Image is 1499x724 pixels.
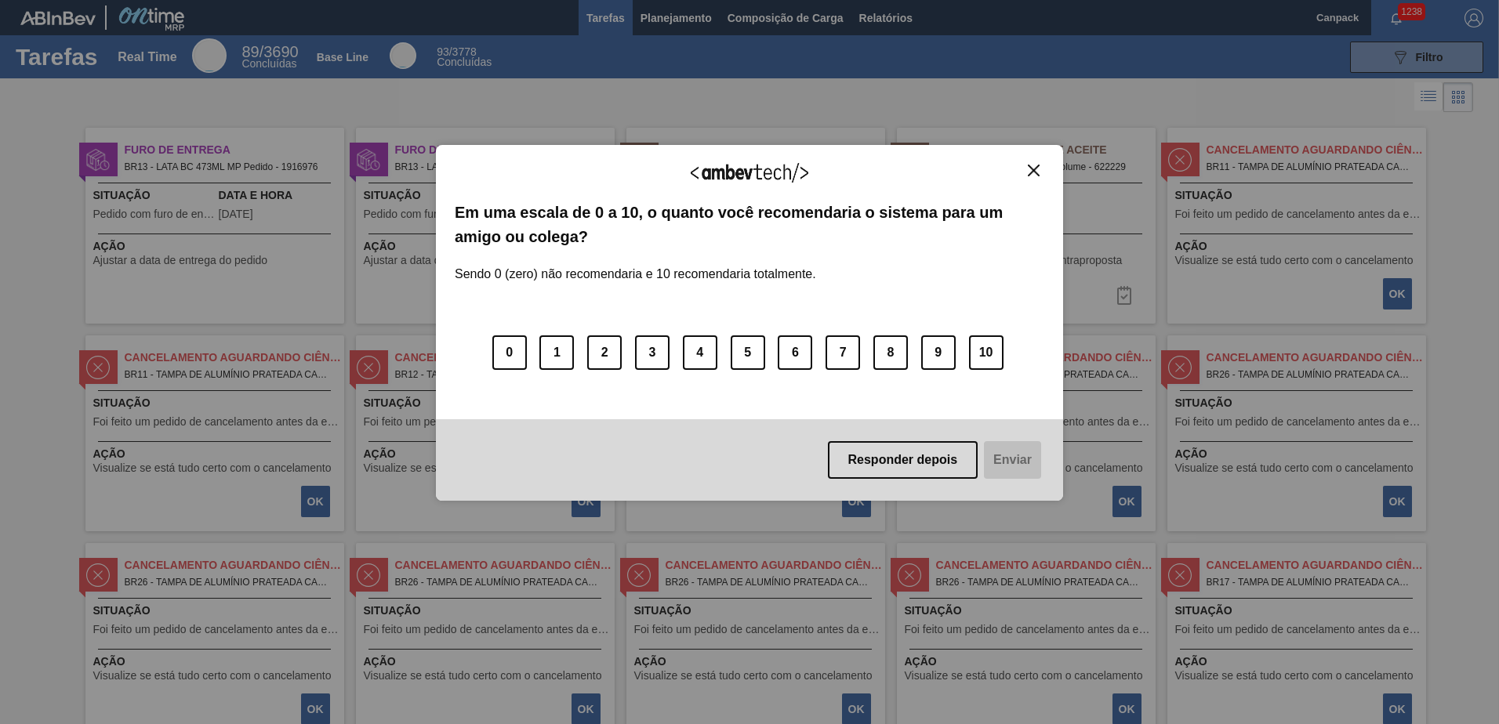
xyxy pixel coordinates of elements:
button: 5 [731,335,765,370]
button: 6 [778,335,812,370]
label: Sendo 0 (zero) não recomendaria e 10 recomendaria totalmente. [455,248,816,281]
button: 2 [587,335,622,370]
label: Em uma escala de 0 a 10, o quanto você recomendaria o sistema para um amigo ou colega? [455,201,1044,248]
button: Close [1023,164,1044,177]
img: Close [1028,165,1040,176]
button: 3 [635,335,670,370]
button: 1 [539,335,574,370]
button: 4 [683,335,717,370]
button: 7 [826,335,860,370]
button: 10 [969,335,1004,370]
button: 8 [873,335,908,370]
img: Logo Ambevtech [691,163,808,183]
button: Responder depois [828,441,978,479]
button: 0 [492,335,527,370]
button: 9 [921,335,956,370]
